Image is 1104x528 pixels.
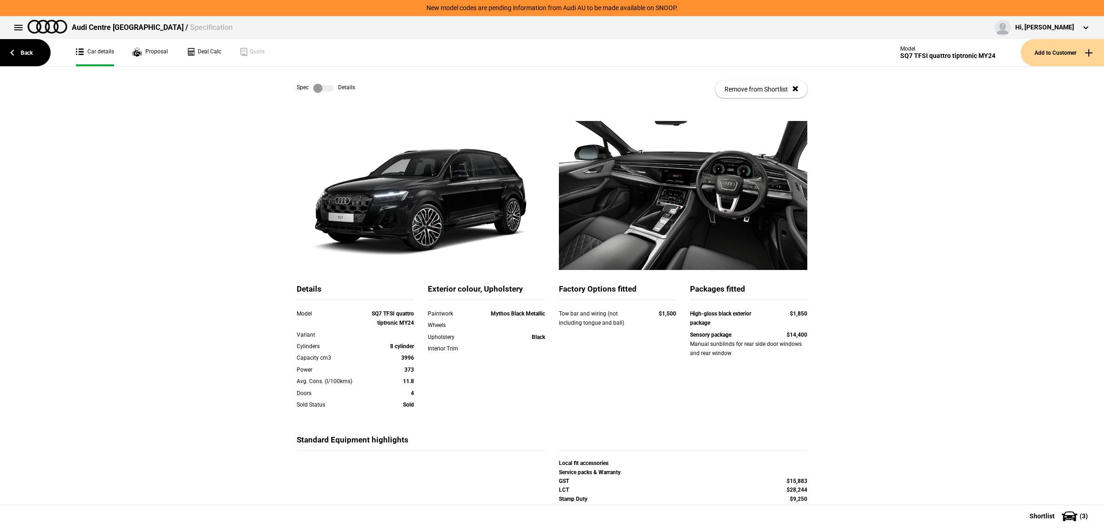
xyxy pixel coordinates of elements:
[190,23,233,32] span: Specification
[790,310,807,317] strong: $1,850
[297,330,367,339] div: Variant
[297,365,367,374] div: Power
[532,334,545,340] strong: Black
[559,309,641,328] div: Tow bar and wiring (not including tongue and ball)
[1021,39,1104,66] button: Add to Customer
[428,284,545,300] div: Exterior colour, Upholstery
[1029,513,1055,519] span: Shortlist
[559,478,569,484] strong: GST
[900,52,995,60] div: SQ7 TFSI quattro tiptronic MY24
[297,84,355,93] div: Spec Details
[715,80,807,98] button: Remove from Shortlist
[559,496,587,502] strong: Stamp Duty
[372,310,414,326] strong: SQ7 TFSI quattro tiptronic MY24
[76,39,114,66] a: Car details
[559,469,621,476] strong: Service packs & Warranty
[900,46,995,52] div: Model
[297,309,367,318] div: Model
[787,487,807,493] strong: $28,244
[404,367,414,373] strong: 373
[390,343,414,350] strong: 8 cylinder
[297,284,414,300] div: Details
[403,402,414,408] strong: Sold
[1015,23,1074,32] div: Hi, [PERSON_NAME]
[297,389,367,398] div: Doors
[690,284,807,300] div: Packages fitted
[491,310,545,317] strong: Mythos Black Metallic
[690,332,731,338] strong: Sensory package
[401,355,414,361] strong: 3996
[28,20,67,34] img: audi.png
[428,333,475,342] div: Upholstery
[690,339,807,358] div: Manual sunblinds for rear side door windows and rear window
[787,478,807,484] strong: $15,883
[297,342,367,351] div: Cylinders
[690,310,751,326] strong: High-gloss black exterior package
[297,377,367,386] div: Avg. Cons. (l/100kms)
[428,321,475,330] div: Wheels
[559,487,569,493] strong: LCT
[297,400,367,409] div: Sold Status
[787,332,807,338] strong: $14,400
[186,39,221,66] a: Deal Calc
[1080,513,1088,519] span: ( 3 )
[1016,505,1104,528] button: Shortlist(3)
[297,353,367,362] div: Capacity cm3
[72,23,233,33] div: Audi Centre [GEOGRAPHIC_DATA] /
[297,435,545,451] div: Standard Equipment highlights
[428,344,475,353] div: Interior Trim
[559,284,676,300] div: Factory Options fitted
[411,390,414,396] strong: 4
[559,460,609,466] strong: Local fit accessories
[132,39,168,66] a: Proposal
[790,496,807,502] strong: $9,250
[428,309,475,318] div: Paintwork
[659,310,676,317] strong: $1,500
[403,378,414,385] strong: 11.8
